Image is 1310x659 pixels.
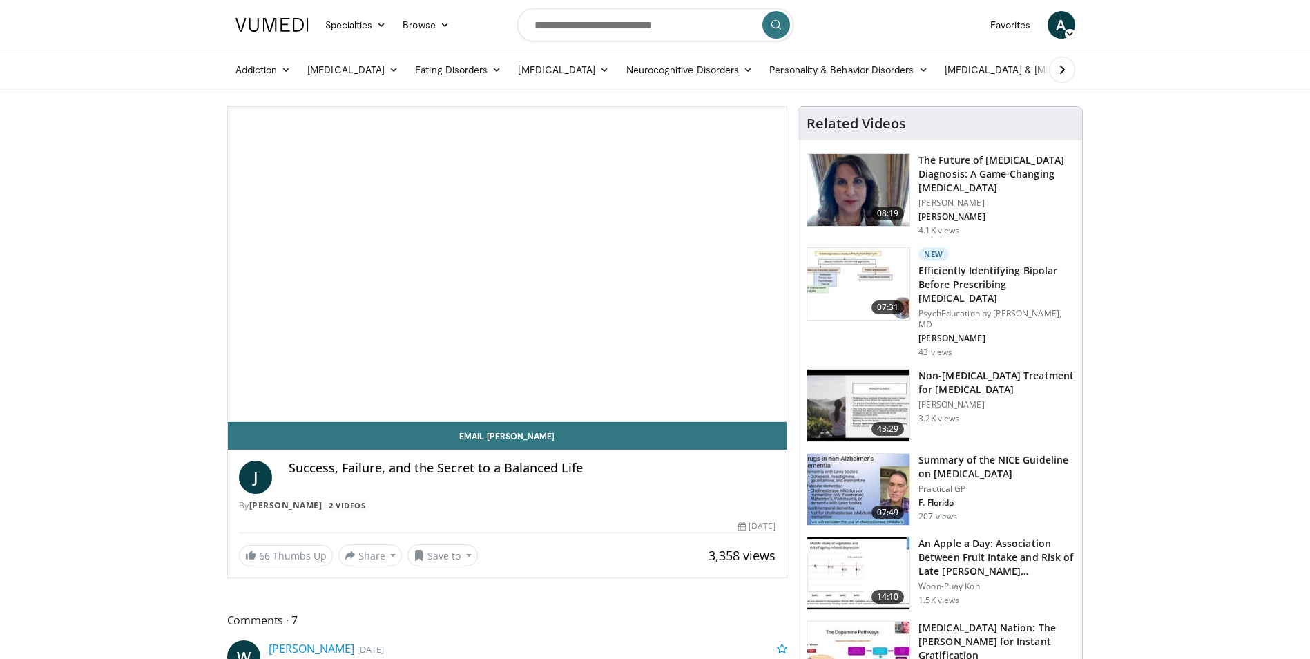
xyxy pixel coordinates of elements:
a: A [1048,11,1075,39]
a: [PERSON_NAME] [249,499,322,511]
a: Email [PERSON_NAME] [228,422,787,450]
a: 14:10 An Apple a Day: Association Between Fruit Intake and Risk of Late [PERSON_NAME]… Woon-Puay ... [807,537,1074,610]
span: 07:49 [871,506,905,519]
span: 08:19 [871,207,905,220]
img: 0fb96a29-ee07-42a6-afe7-0422f9702c53.150x105_q85_crop-smart_upscale.jpg [807,537,909,609]
p: [PERSON_NAME] [918,399,1074,410]
p: [PERSON_NAME] [918,211,1074,222]
div: [DATE] [738,520,776,533]
span: 07:31 [871,300,905,314]
p: [PERSON_NAME] [918,198,1074,209]
button: Save to [407,544,478,566]
img: db580a60-f510-4a79-8dc4-8580ce2a3e19.png.150x105_q85_crop-smart_upscale.png [807,154,909,226]
p: Practical GP [918,484,1074,495]
img: eb9441ca-a77b-433d-ba99-36af7bbe84ad.150x105_q85_crop-smart_upscale.jpg [807,370,909,441]
p: 1.5K views [918,595,959,606]
h3: Non-[MEDICAL_DATA] Treatment for [MEDICAL_DATA] [918,369,1074,397]
img: 8e949c61-8397-4eef-823a-95680e5d1ed1.150x105_q85_crop-smart_upscale.jpg [807,454,909,526]
h4: Related Videos [807,115,906,132]
a: Neurocognitive Disorders [618,56,762,84]
a: Addiction [227,56,300,84]
span: 66 [259,549,270,562]
a: [PERSON_NAME] [269,641,354,656]
a: 08:19 The Future of [MEDICAL_DATA] Diagnosis: A Game-Changing [MEDICAL_DATA] [PERSON_NAME] [PERSO... [807,153,1074,236]
p: New [918,247,949,261]
a: 43:29 Non-[MEDICAL_DATA] Treatment for [MEDICAL_DATA] [PERSON_NAME] 3.2K views [807,369,1074,442]
a: 07:49 Summary of the NICE Guideline on [MEDICAL_DATA] Practical GP F. Florido 207 views [807,453,1074,526]
a: Browse [394,11,458,39]
h4: Success, Failure, and the Secret to a Balanced Life [289,461,776,476]
a: J [239,461,272,494]
a: Favorites [982,11,1039,39]
a: 66 Thumbs Up [239,545,333,566]
a: Personality & Behavior Disorders [761,56,936,84]
h3: Efficiently Identifying Bipolar Before Prescribing [MEDICAL_DATA] [918,264,1074,305]
input: Search topics, interventions [517,8,793,41]
a: Specialties [317,11,395,39]
span: 14:10 [871,590,905,604]
p: 4.1K views [918,225,959,236]
p: 43 views [918,347,952,358]
h3: An Apple a Day: Association Between Fruit Intake and Risk of Late [PERSON_NAME]… [918,537,1074,578]
p: 207 views [918,511,957,522]
small: [DATE] [357,643,384,656]
p: PsychEducation by [PERSON_NAME], MD [918,308,1074,330]
span: 3,358 views [709,547,776,564]
img: bb766ca4-1a7a-496c-a5bd-5a4a5d6b6623.150x105_q85_crop-smart_upscale.jpg [807,248,909,320]
p: Woon-Puay Koh [918,581,1074,592]
a: 07:31 New Efficiently Identifying Bipolar Before Prescribing [MEDICAL_DATA] PsychEducation by [PE... [807,247,1074,358]
img: VuMedi Logo [235,18,309,32]
video-js: Video Player [228,107,787,422]
h3: The Future of [MEDICAL_DATA] Diagnosis: A Game-Changing [MEDICAL_DATA] [918,153,1074,195]
h3: Summary of the NICE Guideline on [MEDICAL_DATA] [918,453,1074,481]
span: 43:29 [871,422,905,436]
p: [PERSON_NAME] [918,333,1074,344]
a: [MEDICAL_DATA] & [MEDICAL_DATA] [936,56,1134,84]
span: Comments 7 [227,611,788,629]
p: 3.2K views [918,413,959,424]
div: By [239,499,776,512]
p: F. Florido [918,497,1074,508]
a: Eating Disorders [407,56,510,84]
a: [MEDICAL_DATA] [510,56,617,84]
button: Share [338,544,403,566]
a: [MEDICAL_DATA] [299,56,407,84]
a: 2 Videos [325,500,370,512]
